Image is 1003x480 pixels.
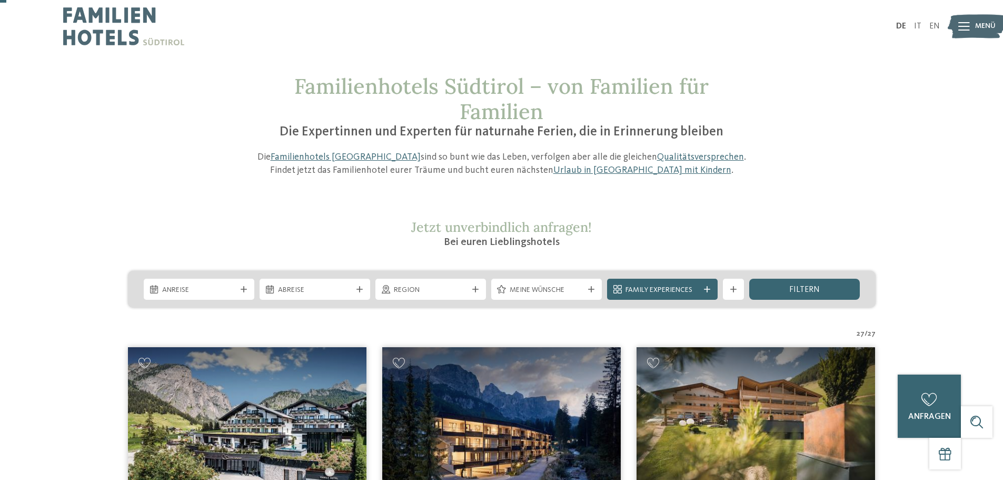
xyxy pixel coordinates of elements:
span: / [865,329,868,339]
a: Qualitätsversprechen [657,152,744,162]
a: Familienhotels [GEOGRAPHIC_DATA] [271,152,421,162]
span: Die Expertinnen und Experten für naturnahe Ferien, die in Erinnerung bleiben [280,125,723,139]
span: Familienhotels Südtirol – von Familien für Familien [294,73,709,125]
a: Urlaub in [GEOGRAPHIC_DATA] mit Kindern [553,165,731,175]
span: 27 [857,329,865,339]
span: Anreise [162,285,236,296]
span: Region [394,285,468,296]
span: anfragen [908,413,951,421]
span: Family Experiences [625,285,699,296]
span: Jetzt unverbindlich anfragen! [411,219,592,236]
span: filtern [789,286,820,294]
a: EN [929,22,940,31]
span: 27 [868,329,876,339]
span: Bei euren Lieblingshotels [444,237,560,248]
a: anfragen [898,375,961,438]
a: IT [914,22,921,31]
span: Menü [975,21,996,32]
p: Die sind so bunt wie das Leben, verfolgen aber alle die gleichen . Findet jetzt das Familienhotel... [252,151,752,177]
a: DE [896,22,906,31]
span: Abreise [278,285,352,296]
span: Meine Wünsche [510,285,583,296]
